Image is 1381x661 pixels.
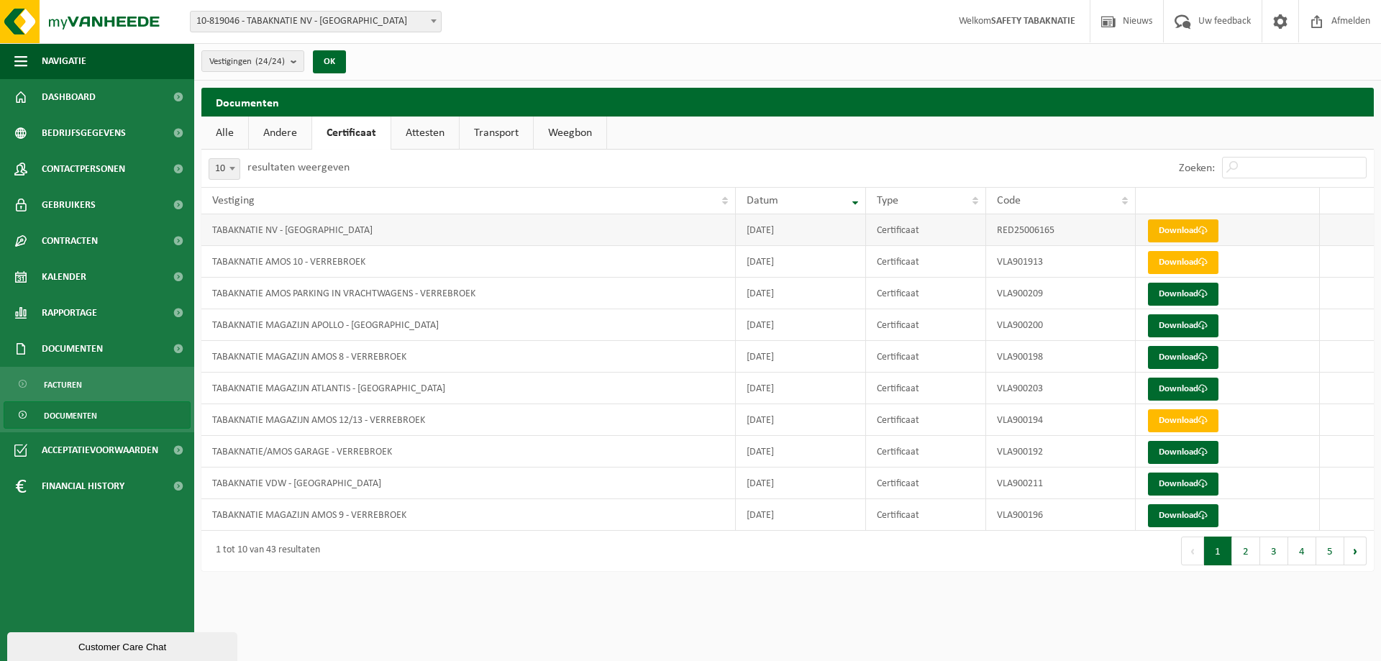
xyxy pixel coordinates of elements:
[42,331,103,367] span: Documenten
[201,214,736,246] td: TABAKNATIE NV - [GEOGRAPHIC_DATA]
[986,341,1136,373] td: VLA900198
[42,468,124,504] span: Financial History
[460,117,533,150] a: Transport
[986,499,1136,531] td: VLA900196
[247,162,350,173] label: resultaten weergeven
[534,117,606,150] a: Weegbon
[201,309,736,341] td: TABAKNATIE MAGAZIJN APOLLO - [GEOGRAPHIC_DATA]
[866,373,987,404] td: Certificaat
[1148,346,1218,369] a: Download
[866,309,987,341] td: Certificaat
[1148,441,1218,464] a: Download
[1260,537,1288,565] button: 3
[1179,163,1215,174] label: Zoeken:
[866,278,987,309] td: Certificaat
[877,195,898,206] span: Type
[736,468,866,499] td: [DATE]
[42,43,86,79] span: Navigatie
[42,151,125,187] span: Contactpersonen
[736,309,866,341] td: [DATE]
[42,295,97,331] span: Rapportage
[201,436,736,468] td: TABAKNATIE/AMOS GARAGE - VERREBROEK
[201,117,248,150] a: Alle
[986,373,1136,404] td: VLA900203
[201,373,736,404] td: TABAKNATIE MAGAZIJN ATLANTIS - [GEOGRAPHIC_DATA]
[736,214,866,246] td: [DATE]
[44,371,82,398] span: Facturen
[201,404,736,436] td: TABAKNATIE MAGAZIJN AMOS 12/13 - VERREBROEK
[42,115,126,151] span: Bedrijfsgegevens
[209,158,240,180] span: 10
[1148,314,1218,337] a: Download
[1204,537,1232,565] button: 1
[1232,537,1260,565] button: 2
[1148,378,1218,401] a: Download
[986,468,1136,499] td: VLA900211
[1148,409,1218,432] a: Download
[201,499,736,531] td: TABAKNATIE MAGAZIJN AMOS 9 - VERREBROEK
[212,195,255,206] span: Vestiging
[866,468,987,499] td: Certificaat
[201,50,304,72] button: Vestigingen(24/24)
[866,499,987,531] td: Certificaat
[42,187,96,223] span: Gebruikers
[4,401,191,429] a: Documenten
[736,246,866,278] td: [DATE]
[1148,473,1218,496] a: Download
[1316,537,1344,565] button: 5
[1344,537,1367,565] button: Next
[747,195,778,206] span: Datum
[42,432,158,468] span: Acceptatievoorwaarden
[42,79,96,115] span: Dashboard
[986,309,1136,341] td: VLA900200
[991,16,1075,27] strong: SAFETY TABAKNATIE
[736,278,866,309] td: [DATE]
[1148,251,1218,274] a: Download
[986,278,1136,309] td: VLA900209
[866,404,987,436] td: Certificaat
[201,468,736,499] td: TABAKNATIE VDW - [GEOGRAPHIC_DATA]
[312,117,391,150] a: Certificaat
[986,436,1136,468] td: VLA900192
[986,404,1136,436] td: VLA900194
[42,259,86,295] span: Kalender
[1148,219,1218,242] a: Download
[201,278,736,309] td: TABAKNATIE AMOS PARKING IN VRACHTWAGENS - VERREBROEK
[44,402,97,429] span: Documenten
[736,373,866,404] td: [DATE]
[866,246,987,278] td: Certificaat
[866,214,987,246] td: Certificaat
[391,117,459,150] a: Attesten
[1288,537,1316,565] button: 4
[997,195,1021,206] span: Code
[209,538,320,564] div: 1 tot 10 van 43 resultaten
[201,88,1374,116] h2: Documenten
[4,370,191,398] a: Facturen
[313,50,346,73] button: OK
[866,341,987,373] td: Certificaat
[209,51,285,73] span: Vestigingen
[736,436,866,468] td: [DATE]
[42,223,98,259] span: Contracten
[1148,283,1218,306] a: Download
[201,341,736,373] td: TABAKNATIE MAGAZIJN AMOS 8 - VERREBROEK
[736,341,866,373] td: [DATE]
[736,499,866,531] td: [DATE]
[209,159,240,179] span: 10
[1148,504,1218,527] a: Download
[7,629,240,661] iframe: chat widget
[255,57,285,66] count: (24/24)
[190,11,442,32] span: 10-819046 - TABAKNATIE NV - ANTWERPEN
[736,404,866,436] td: [DATE]
[986,214,1136,246] td: RED25006165
[1181,537,1204,565] button: Previous
[201,246,736,278] td: TABAKNATIE AMOS 10 - VERREBROEK
[986,246,1136,278] td: VLA901913
[866,436,987,468] td: Certificaat
[191,12,441,32] span: 10-819046 - TABAKNATIE NV - ANTWERPEN
[249,117,311,150] a: Andere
